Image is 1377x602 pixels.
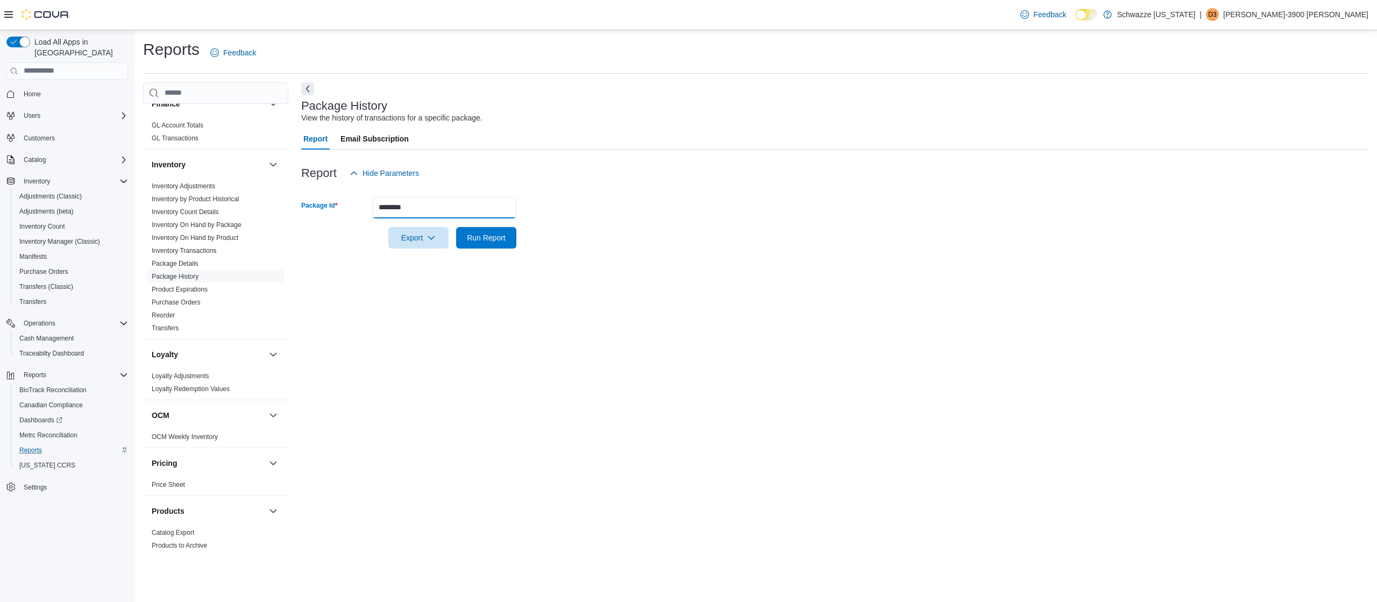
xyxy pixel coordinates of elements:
[143,180,288,339] div: Inventory
[11,279,132,294] button: Transfers (Classic)
[19,175,54,188] button: Inventory
[152,481,185,488] a: Price Sheet
[19,461,75,470] span: [US_STATE] CCRS
[15,190,128,203] span: Adjustments (Classic)
[152,298,201,307] span: Purchase Orders
[19,175,128,188] span: Inventory
[152,480,185,489] span: Price Sheet
[15,399,87,412] a: Canadian Compliance
[11,428,132,443] button: Metrc Reconciliation
[19,282,73,291] span: Transfers (Classic)
[152,285,208,294] span: Product Expirations
[19,431,77,440] span: Metrc Reconciliation
[15,332,78,345] a: Cash Management
[152,372,209,380] a: Loyalty Adjustments
[301,82,314,95] button: Next
[152,311,175,320] span: Reorder
[152,433,218,441] a: OCM Weekly Inventory
[11,383,132,398] button: BioTrack Reconciliation
[152,311,175,319] a: Reorder
[19,132,59,145] a: Customers
[15,280,128,293] span: Transfers (Classic)
[152,349,178,360] h3: Loyalty
[395,227,442,249] span: Export
[24,90,41,98] span: Home
[11,249,132,264] button: Manifests
[152,208,219,216] a: Inventory Count Details
[15,444,128,457] span: Reports
[19,87,128,101] span: Home
[15,235,128,248] span: Inventory Manager (Classic)
[152,159,186,170] h3: Inventory
[2,130,132,145] button: Customers
[1223,8,1368,21] p: [PERSON_NAME]-3900 [PERSON_NAME]
[15,265,128,278] span: Purchase Orders
[15,384,91,396] a: BioTrack Reconciliation
[19,153,50,166] button: Catalog
[152,458,265,469] button: Pricing
[467,232,506,243] span: Run Report
[152,272,198,281] span: Package History
[19,252,47,261] span: Manifests
[152,121,203,130] span: GL Account Totals
[15,265,73,278] a: Purchase Orders
[15,295,51,308] a: Transfers
[15,459,80,472] a: [US_STATE] CCRS
[152,349,265,360] button: Loyalty
[19,317,60,330] button: Operations
[143,526,288,556] div: Products
[15,205,78,218] a: Adjustments (beta)
[19,317,128,330] span: Operations
[1033,9,1066,20] span: Feedback
[19,267,68,276] span: Purchase Orders
[152,273,198,280] a: Package History
[267,457,280,470] button: Pricing
[19,153,128,166] span: Catalog
[30,37,128,58] span: Load All Apps in [GEOGRAPHIC_DATA]
[19,334,74,343] span: Cash Management
[388,227,449,249] button: Export
[11,204,132,219] button: Adjustments (beta)
[267,409,280,422] button: OCM
[24,319,55,328] span: Operations
[152,541,207,550] span: Products to Archive
[19,237,100,246] span: Inventory Manager (Classic)
[152,195,239,203] a: Inventory by Product Historical
[2,479,132,495] button: Settings
[19,207,74,216] span: Adjustments (beta)
[152,134,198,142] a: GL Transactions
[24,371,46,379] span: Reports
[152,542,207,549] a: Products to Archive
[152,385,230,393] a: Loyalty Redemption Values
[15,347,88,360] a: Traceabilty Dashboard
[152,122,203,129] a: GL Account Totals
[143,370,288,400] div: Loyalty
[19,481,51,494] a: Settings
[152,247,217,254] a: Inventory Transactions
[152,324,179,332] a: Transfers
[15,295,128,308] span: Transfers
[1016,4,1070,25] a: Feedback
[15,414,67,427] a: Dashboards
[19,480,128,494] span: Settings
[11,219,132,234] button: Inventory Count
[15,190,86,203] a: Adjustments (Classic)
[152,233,238,242] span: Inventory On Hand by Product
[152,98,180,109] h3: Finance
[152,410,265,421] button: OCM
[152,260,198,267] a: Package Details
[152,529,194,536] a: Catalog Export
[15,429,82,442] a: Metrc Reconciliation
[303,128,328,150] span: Report
[15,384,128,396] span: BioTrack Reconciliation
[2,86,132,102] button: Home
[267,97,280,110] button: Finance
[301,167,337,180] h3: Report
[1075,9,1098,20] input: Dark Mode
[19,109,128,122] span: Users
[301,201,337,210] label: Package Id
[152,506,265,516] button: Products
[19,401,83,409] span: Canadian Compliance
[15,220,69,233] a: Inventory Count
